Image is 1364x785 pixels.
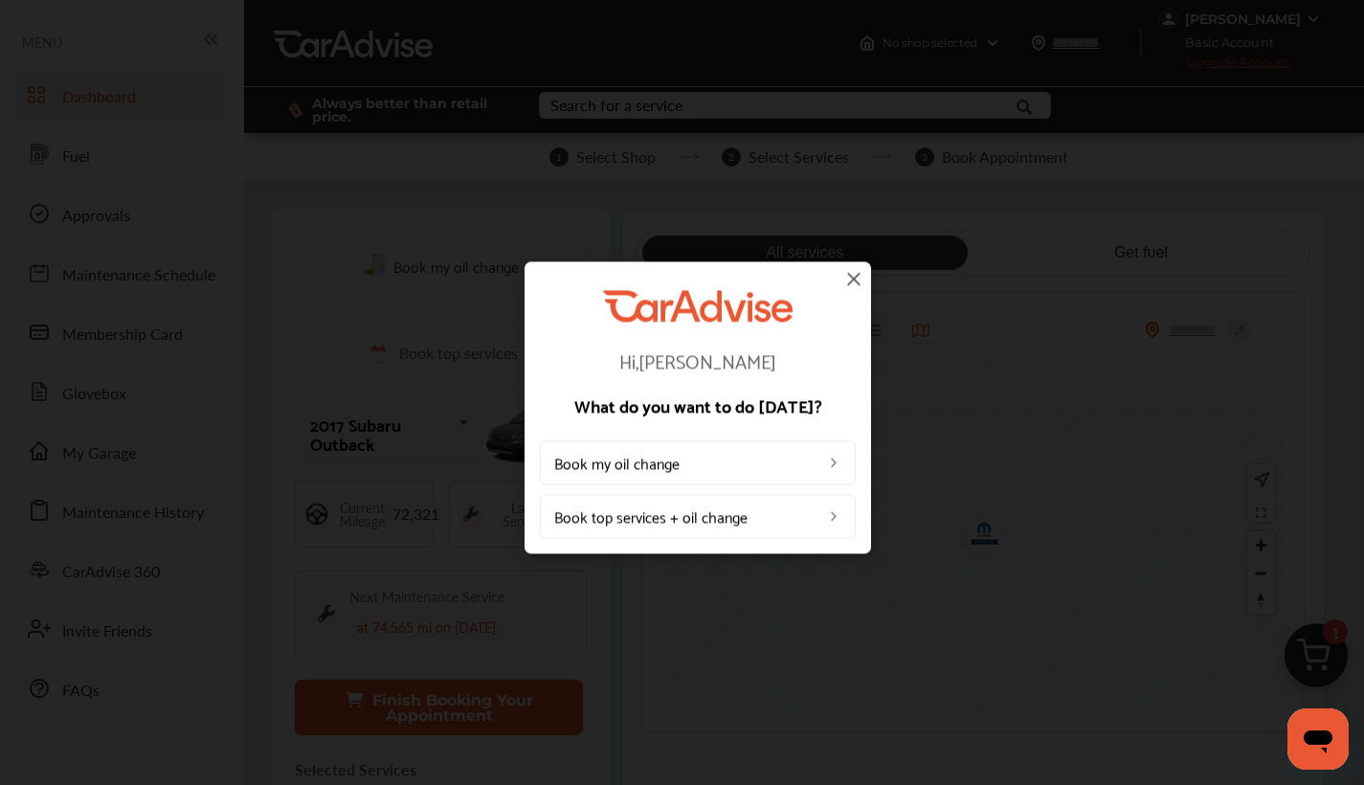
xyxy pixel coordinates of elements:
p: Hi, [PERSON_NAME] [540,351,856,370]
img: left_arrow_icon.0f472efe.svg [826,509,841,525]
iframe: Button to launch messaging window [1287,708,1349,770]
p: What do you want to do [DATE]? [540,397,856,415]
a: Book top services + oil change [540,495,856,539]
img: close-icon.a004319c.svg [842,267,865,290]
a: Book my oil change [540,441,856,485]
img: left_arrow_icon.0f472efe.svg [826,456,841,471]
img: CarAdvise Logo [603,290,793,322]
